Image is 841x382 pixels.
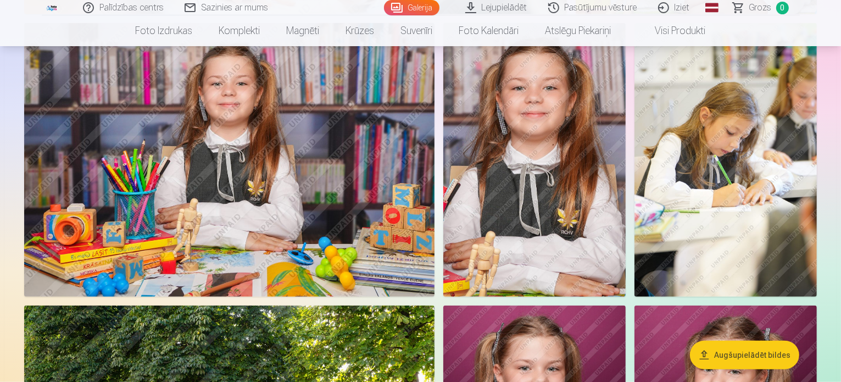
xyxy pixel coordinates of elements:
[532,15,625,46] a: Atslēgu piekariņi
[388,15,446,46] a: Suvenīri
[446,15,532,46] a: Foto kalendāri
[274,15,333,46] a: Magnēti
[776,2,789,14] span: 0
[206,15,274,46] a: Komplekti
[46,4,58,11] img: /fa1
[690,340,799,369] button: Augšupielādēt bildes
[749,1,772,14] span: Grozs
[333,15,388,46] a: Krūzes
[122,15,206,46] a: Foto izdrukas
[625,15,719,46] a: Visi produkti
